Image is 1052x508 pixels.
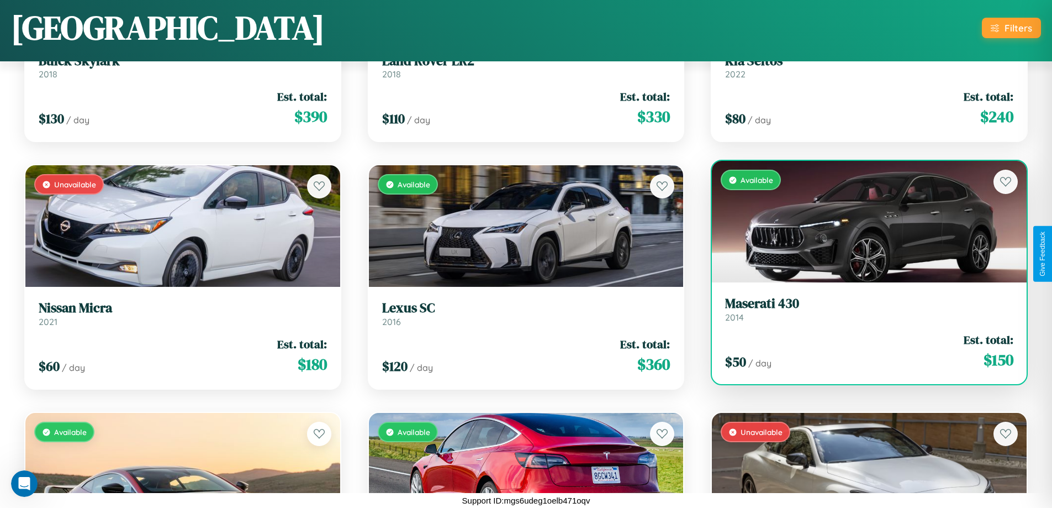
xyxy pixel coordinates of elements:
[39,109,64,128] span: $ 130
[11,5,325,50] h1: [GEOGRAPHIC_DATA]
[39,316,57,327] span: 2021
[748,114,771,125] span: / day
[298,353,327,375] span: $ 180
[741,427,783,437] span: Unavailable
[277,336,327,352] span: Est. total:
[66,114,89,125] span: / day
[382,316,401,327] span: 2016
[725,296,1013,312] h3: Maserati 430
[382,109,405,128] span: $ 110
[382,300,670,327] a: Lexus SC2016
[54,427,87,437] span: Available
[398,180,430,189] span: Available
[382,69,401,80] span: 2018
[637,353,670,375] span: $ 360
[39,357,60,375] span: $ 60
[725,109,746,128] span: $ 80
[1005,22,1032,34] div: Filters
[39,300,327,327] a: Nissan Micra2021
[725,353,746,371] span: $ 50
[982,18,1041,38] button: Filters
[382,53,670,80] a: Land Rover LR22018
[980,106,1013,128] span: $ 240
[725,312,744,323] span: 2014
[725,53,1013,80] a: Kia Seltos2022
[637,106,670,128] span: $ 330
[725,296,1013,323] a: Maserati 4302014
[964,88,1013,104] span: Est. total:
[1039,232,1046,276] div: Give Feedback
[62,362,85,373] span: / day
[984,349,1013,371] span: $ 150
[748,358,771,369] span: / day
[39,300,327,316] h3: Nissan Micra
[294,106,327,128] span: $ 390
[741,175,773,185] span: Available
[39,53,327,80] a: Buick Skylark2018
[382,357,408,375] span: $ 120
[382,300,670,316] h3: Lexus SC
[398,427,430,437] span: Available
[277,88,327,104] span: Est. total:
[410,362,433,373] span: / day
[620,336,670,352] span: Est. total:
[964,332,1013,348] span: Est. total:
[462,493,590,508] p: Support ID: mgs6udeg1oelb471oqv
[11,470,38,497] iframe: Intercom live chat
[620,88,670,104] span: Est. total:
[39,69,57,80] span: 2018
[54,180,96,189] span: Unavailable
[407,114,430,125] span: / day
[725,69,746,80] span: 2022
